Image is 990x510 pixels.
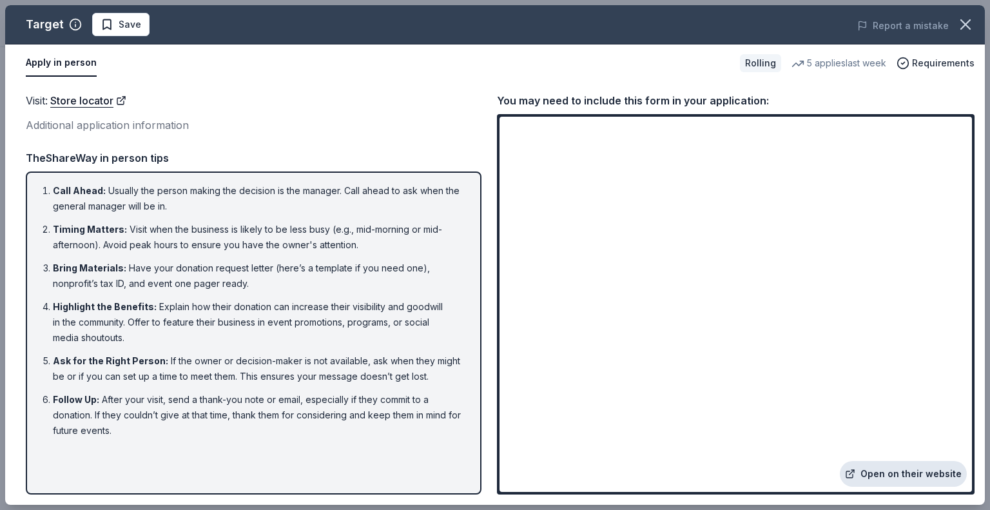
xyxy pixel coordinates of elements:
div: You may need to include this form in your application: [497,92,975,109]
div: Rolling [740,54,781,72]
button: Report a mistake [857,18,949,34]
li: Have your donation request letter (here’s a template if you need one), nonprofit’s tax ID, and ev... [53,260,462,291]
button: Save [92,13,150,36]
li: Visit when the business is likely to be less busy (e.g., mid-morning or mid-afternoon). Avoid pea... [53,222,462,253]
div: 5 applies last week [791,55,886,71]
span: Ask for the Right Person : [53,355,168,366]
div: Additional application information [26,117,481,133]
li: If the owner or decision-maker is not available, ask when they might be or if you can set up a ti... [53,353,462,384]
span: Follow Up : [53,394,99,405]
span: Highlight the Benefits : [53,301,157,312]
span: Timing Matters : [53,224,127,235]
span: Requirements [912,55,975,71]
div: Target [26,14,64,35]
li: Usually the person making the decision is the manager. Call ahead to ask when the general manager... [53,183,462,214]
div: Visit : [26,92,481,109]
button: Requirements [897,55,975,71]
span: Save [119,17,141,32]
div: TheShareWay in person tips [26,150,481,166]
li: Explain how their donation can increase their visibility and goodwill in the community. Offer to ... [53,299,462,346]
a: Store locator [50,92,126,109]
span: Bring Materials : [53,262,126,273]
li: After your visit, send a thank-you note or email, especially if they commit to a donation. If the... [53,392,462,438]
button: Apply in person [26,50,97,77]
span: Call Ahead : [53,185,106,196]
a: Open on their website [840,461,967,487]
